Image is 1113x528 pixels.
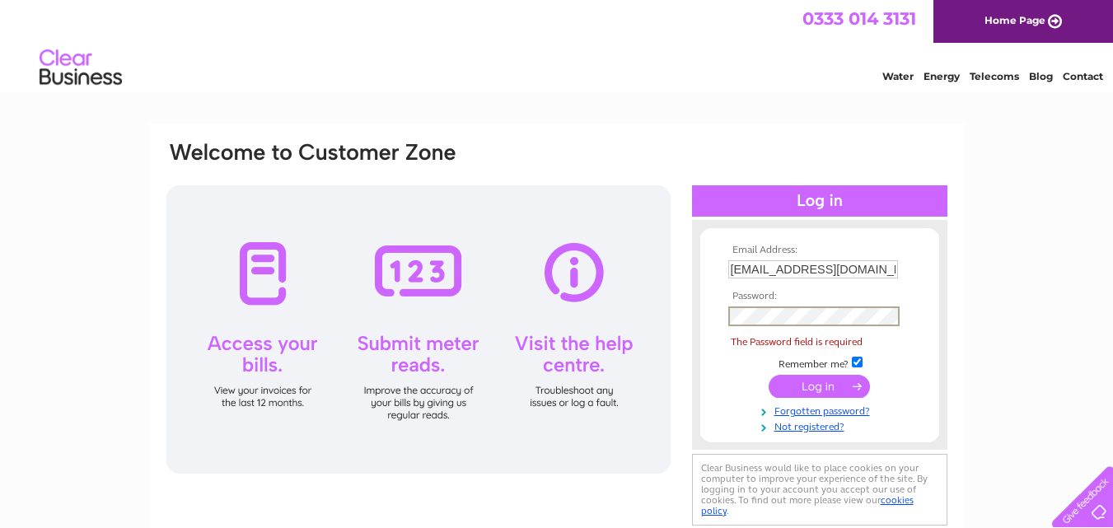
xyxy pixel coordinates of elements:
a: cookies policy [701,494,914,516]
a: Contact [1063,70,1103,82]
a: Blog [1029,70,1053,82]
th: Email Address: [724,245,915,256]
div: Clear Business would like to place cookies on your computer to improve your experience of the sit... [692,454,947,526]
a: Water [882,70,914,82]
a: Not registered? [728,418,915,433]
img: logo.png [39,43,123,93]
a: Telecoms [970,70,1019,82]
th: Password: [724,291,915,302]
td: Remember me? [724,354,915,371]
div: Clear Business is a trading name of Verastar Limited (registered in [GEOGRAPHIC_DATA] No. 3667643... [168,9,947,80]
a: 0333 014 3131 [802,8,916,29]
a: Energy [924,70,960,82]
a: Forgotten password? [728,402,915,418]
input: Submit [769,375,870,398]
span: The Password field is required [731,336,863,348]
